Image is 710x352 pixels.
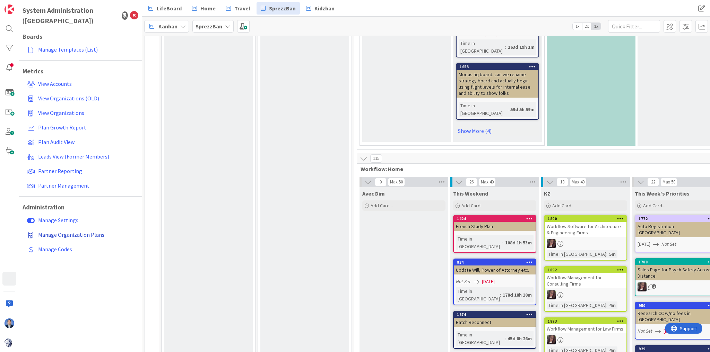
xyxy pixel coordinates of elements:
[454,216,536,231] div: 1424French Study Plan
[652,284,656,289] span: 1
[5,338,14,348] img: avatar
[643,202,665,209] span: Add Card...
[547,290,556,299] img: TD
[38,217,78,224] span: Manage Settings
[38,231,104,238] span: Manage Organization Plans
[552,202,574,209] span: Add Card...
[38,153,109,160] span: Leads View (Former Members)
[453,190,488,197] span: This Weekend
[545,273,626,288] div: Workflow Management for Consulting Firms
[545,267,626,288] div: 1892Workflow Management for Consulting Firms
[556,178,568,186] span: 13
[573,23,582,30] span: 1x
[38,138,75,145] span: Plan Audit View
[582,23,591,30] span: 2x
[456,278,471,285] i: Not Set
[606,301,607,309] span: :
[234,4,250,12] span: Travel
[460,64,538,69] div: 1653
[362,190,385,197] span: Avec Dim
[5,318,14,328] img: DP
[23,67,138,75] h1: Metrics
[200,4,216,12] span: Home
[454,222,536,231] div: French Study Plan
[24,43,138,56] a: Manage Templates (List)
[481,180,494,184] div: Max 40
[457,70,538,98] div: Modus hq board: can we rename strategy board and actually begin using flight levels for internal ...
[23,33,138,40] h1: Boards
[661,241,676,247] i: Not Set
[38,182,89,189] span: Partner Management
[501,291,534,299] div: 178d 18h 18m
[503,239,534,246] div: 108d 1h 53m
[456,287,500,303] div: Time in [GEOGRAPHIC_DATA]
[456,235,502,250] div: Time in [GEOGRAPHIC_DATA]
[547,239,556,248] img: TD
[38,246,72,253] span: Manage Codes
[466,178,477,186] span: 26
[545,216,626,237] div: 1890Workflow Software for Architecture & Engineering Firms
[638,328,652,334] i: Not Set
[544,190,551,197] span: KZ
[506,43,536,51] div: 163d 19h 1m
[269,4,296,12] span: SprezzBan
[370,154,382,163] span: 115
[5,4,14,14] img: Visit kanbanzone.com
[196,23,222,30] b: SprezzBan
[505,43,506,51] span: :
[456,63,539,120] a: 1653Modus hq board: can we rename strategy board and actually begin using flight levels for inter...
[547,250,606,258] div: Time in [GEOGRAPHIC_DATA]
[459,39,505,55] div: Time in [GEOGRAPHIC_DATA]
[548,268,626,272] div: 1892
[457,312,536,317] div: 1674
[371,202,393,209] span: Add Card...
[23,204,138,211] h1: Administration
[547,335,556,344] img: TD
[606,250,607,258] span: :
[454,265,536,274] div: Update Will, Power of Attorney etc.
[454,318,536,327] div: Batch Reconnect
[545,318,626,324] div: 1893
[607,250,617,258] div: 5m
[23,5,118,26] div: System Administration ([GEOGRAPHIC_DATA])
[457,64,538,98] div: 1653Modus hq board: can we rename strategy board and actually begin using flight levels for inter...
[454,259,536,274] div: 934Update Will, Power of Attorney etc.
[545,239,626,248] div: TD
[453,311,536,349] a: 1674Batch ReconnectTime in [GEOGRAPHIC_DATA]:45d 8h 26m
[638,282,647,291] img: TD
[38,95,99,102] span: View Organizations (OLD)
[144,2,186,15] a: LifeBoard
[157,4,182,12] span: LifeBoard
[545,335,626,344] div: TD
[545,222,626,237] div: Workflow Software for Architecture & Engineering Firms
[545,216,626,222] div: 1890
[453,215,536,253] a: 1424French Study PlanTime in [GEOGRAPHIC_DATA]:108d 1h 53m
[544,215,627,261] a: 1890Workflow Software for Architecture & Engineering FirmsTDTime in [GEOGRAPHIC_DATA]:5m
[663,180,675,184] div: Max 50
[635,190,690,197] span: This Week's Priorities
[545,267,626,273] div: 1892
[545,290,626,299] div: TD
[454,216,536,222] div: 1424
[664,327,676,335] span: [DATE]
[548,319,626,324] div: 1893
[509,106,536,113] div: 59d 5h 59m
[547,301,606,309] div: Time in [GEOGRAPHIC_DATA]
[508,106,509,113] span: :
[457,64,538,70] div: 1653
[591,23,601,30] span: 3x
[572,180,585,184] div: Max 40
[158,22,177,30] span: Kanban
[38,80,72,87] span: View Accounts
[390,180,403,184] div: Max 50
[38,168,82,174] span: Partner Reporting
[607,301,617,309] div: 4m
[454,312,536,318] div: 1674
[454,259,536,265] div: 934
[505,335,506,342] span: :
[545,318,626,333] div: 1893Workflow Management for Law Firms
[456,125,539,136] a: Show More (4)
[459,102,508,117] div: Time in [GEOGRAPHIC_DATA]
[456,331,505,346] div: Time in [GEOGRAPHIC_DATA]
[500,291,501,299] span: :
